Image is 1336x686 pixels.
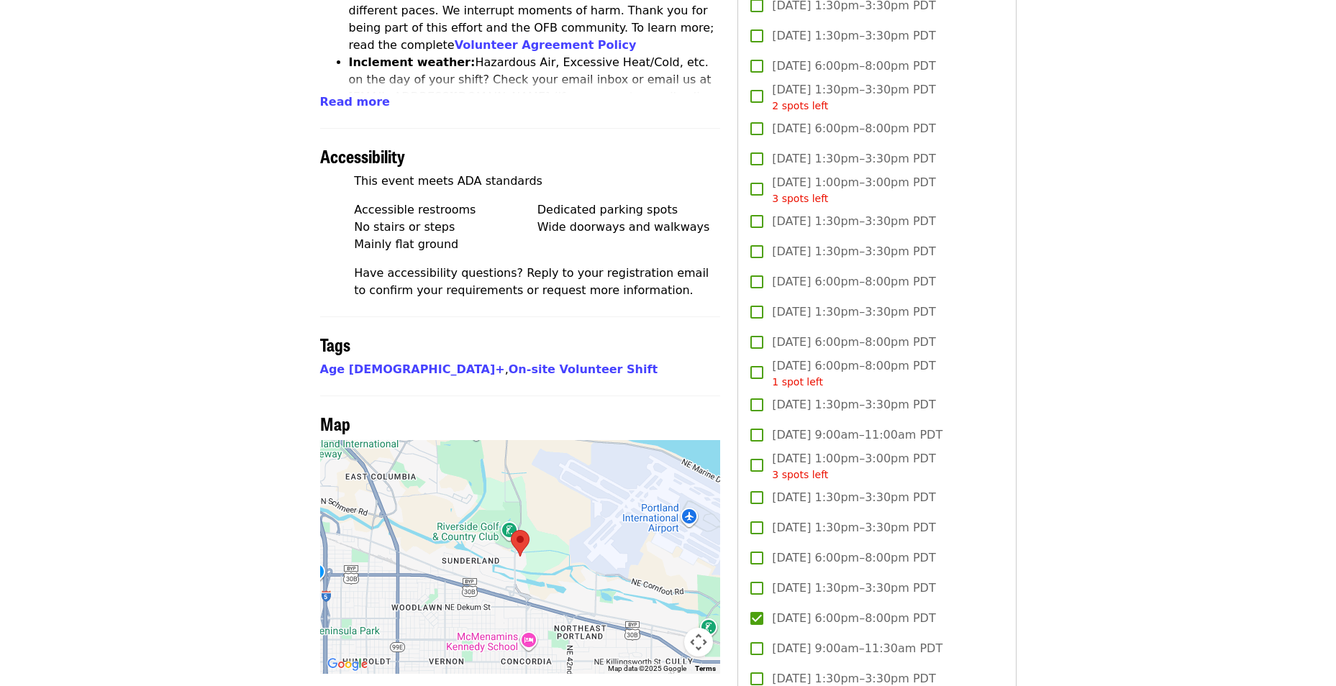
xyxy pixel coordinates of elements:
span: [DATE] 1:30pm–3:30pm PDT [772,81,935,114]
span: 1 spot left [772,376,823,388]
span: [DATE] 1:00pm–3:00pm PDT [772,174,935,206]
div: Wide doorways and walkways [537,219,721,236]
span: [DATE] 6:00pm–8:00pm PDT [772,357,935,390]
span: [DATE] 6:00pm–8:00pm PDT [772,549,935,567]
span: [DATE] 1:00pm–3:00pm PDT [772,450,935,483]
span: [DATE] 6:00pm–8:00pm PDT [772,58,935,75]
button: Map camera controls [684,628,713,657]
span: Read more [320,95,390,109]
span: [DATE] 1:30pm–3:30pm PDT [772,213,935,230]
a: On-site Volunteer Shift [509,362,658,376]
span: 3 spots left [772,193,828,204]
span: 3 spots left [772,469,828,480]
span: [DATE] 1:30pm–3:30pm PDT [772,243,935,260]
div: Dedicated parking spots [537,201,721,219]
button: Read more [320,93,390,111]
a: Open this area in Google Maps (opens a new window) [324,655,371,674]
span: , [320,362,509,376]
span: [DATE] 6:00pm–8:00pm PDT [772,610,935,627]
div: Accessible restrooms [354,201,537,219]
strong: Inclement weather: [349,55,476,69]
span: [DATE] 6:00pm–8:00pm PDT [772,120,935,137]
a: Terms (opens in new tab) [695,664,716,672]
span: Tags [320,331,350,357]
span: [DATE] 1:30pm–3:30pm PDT [772,396,935,413]
span: This event meets ADA standards [354,174,542,188]
span: [DATE] 1:30pm–3:30pm PDT [772,519,935,536]
a: Age [DEMOGRAPHIC_DATA]+ [320,362,505,376]
span: [DATE] 1:30pm–3:30pm PDT [772,303,935,321]
span: [DATE] 1:30pm–3:30pm PDT [772,580,935,597]
span: [DATE] 1:30pm–3:30pm PDT [772,150,935,168]
span: [DATE] 9:00am–11:00am PDT [772,426,942,444]
div: Mainly flat ground [354,236,537,253]
span: Map data ©2025 Google [608,664,686,672]
a: Volunteer Agreement Policy [455,38,637,52]
span: Map [320,411,350,436]
span: [DATE] 6:00pm–8:00pm PDT [772,273,935,291]
img: Google [324,655,371,674]
span: [DATE] 9:00am–11:30am PDT [772,640,942,657]
span: [DATE] 6:00pm–8:00pm PDT [772,334,935,351]
div: No stairs or steps [354,219,537,236]
span: [DATE] 1:30pm–3:30pm PDT [772,489,935,506]
span: Accessibility [320,143,405,168]
span: [DATE] 1:30pm–3:30pm PDT [772,27,935,45]
span: 2 spots left [772,100,828,111]
span: Have accessibility questions? Reply to your registration email to confirm your requirements or re... [354,266,709,297]
li: Hazardous Air, Excessive Heat/Cold, etc. on the day of your shift? Check your email inbox or emai... [349,54,721,140]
